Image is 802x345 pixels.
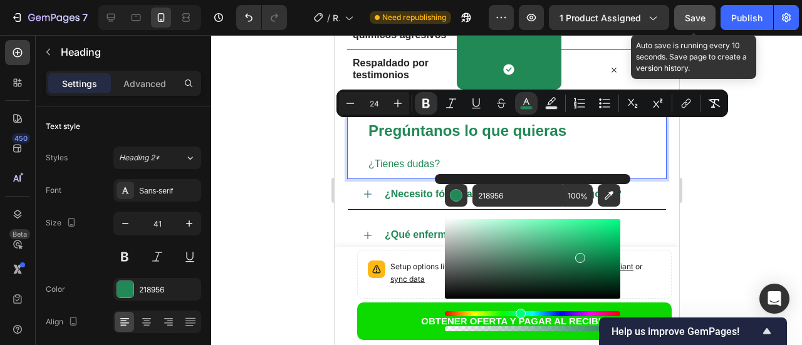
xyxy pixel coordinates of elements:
div: Font [46,185,61,196]
div: Undo/Redo [236,5,287,30]
iframe: Design area [335,35,679,345]
div: Open Intercom Messenger [759,284,789,314]
span: 1 product assigned [560,11,641,24]
span: Heading 2* [119,152,160,163]
button: Save [674,5,716,30]
span: / [327,11,330,24]
button: Heading 2* [113,147,201,169]
span: Help us improve GemPages! [612,326,759,337]
div: Editor contextual toolbar [336,90,728,117]
input: E.g FFFFFF [472,184,563,207]
p: 7 [82,10,88,25]
span: Need republishing [382,12,446,23]
div: Hue [445,311,620,316]
button: 1 product assigned [549,5,669,30]
div: Size [46,215,79,232]
span: % [580,190,588,203]
span: Save [685,13,706,23]
div: Sans-serif [139,185,198,197]
div: Beta [9,229,30,239]
p: Settings [62,77,97,90]
div: 218956 [139,284,198,296]
div: Color [46,284,65,295]
button: Show survey - Help us improve GemPages! [612,324,774,339]
span: Regenerador Celular Ocular [333,11,340,24]
div: Align [46,314,81,331]
div: Text style [46,121,80,132]
div: Styles [46,152,68,163]
div: 450 [12,133,30,143]
button: Publish [721,5,773,30]
p: Advanced [123,77,166,90]
button: 7 [5,5,93,30]
p: Heading [61,44,196,59]
div: Publish [731,11,763,24]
